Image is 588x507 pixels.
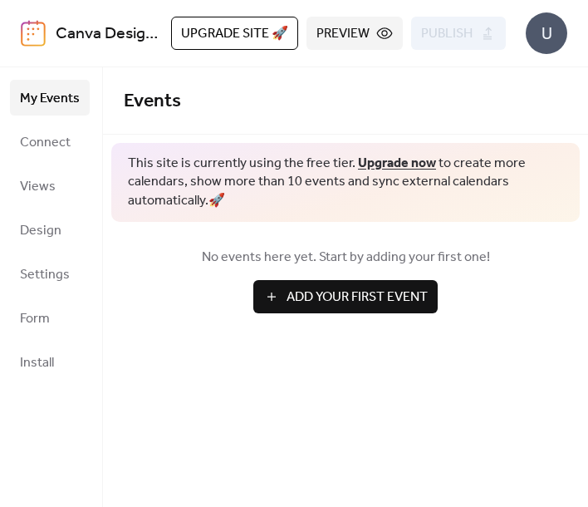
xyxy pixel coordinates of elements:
a: Install [10,344,90,380]
button: Add Your First Event [253,280,438,313]
span: Connect [20,130,71,155]
a: Canva Design DAG0EK2SJ_s [56,18,263,50]
a: Upgrade now [358,150,436,176]
span: This site is currently using the free tier. to create more calendars, show more than 10 events an... [128,155,563,210]
button: Upgrade site 🚀 [171,17,298,50]
button: Preview [306,17,403,50]
span: Upgrade site 🚀 [181,24,288,44]
a: Connect [10,124,90,160]
span: No events here yet. Start by adding your first one! [124,248,567,268]
span: Install [20,350,54,376]
a: Design [10,212,90,248]
a: Add Your First Event [124,280,567,313]
span: Design [20,218,61,244]
span: Events [124,83,181,120]
a: Settings [10,256,90,292]
a: Views [10,168,90,204]
span: Form [20,306,50,332]
img: logo [21,20,46,47]
a: My Events [10,80,90,116]
span: Settings [20,262,70,288]
span: My Events [20,86,80,111]
span: Views [20,174,56,199]
span: Preview [316,24,370,44]
div: U [526,12,567,54]
a: Form [10,300,90,336]
span: Add Your First Event [287,288,428,308]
